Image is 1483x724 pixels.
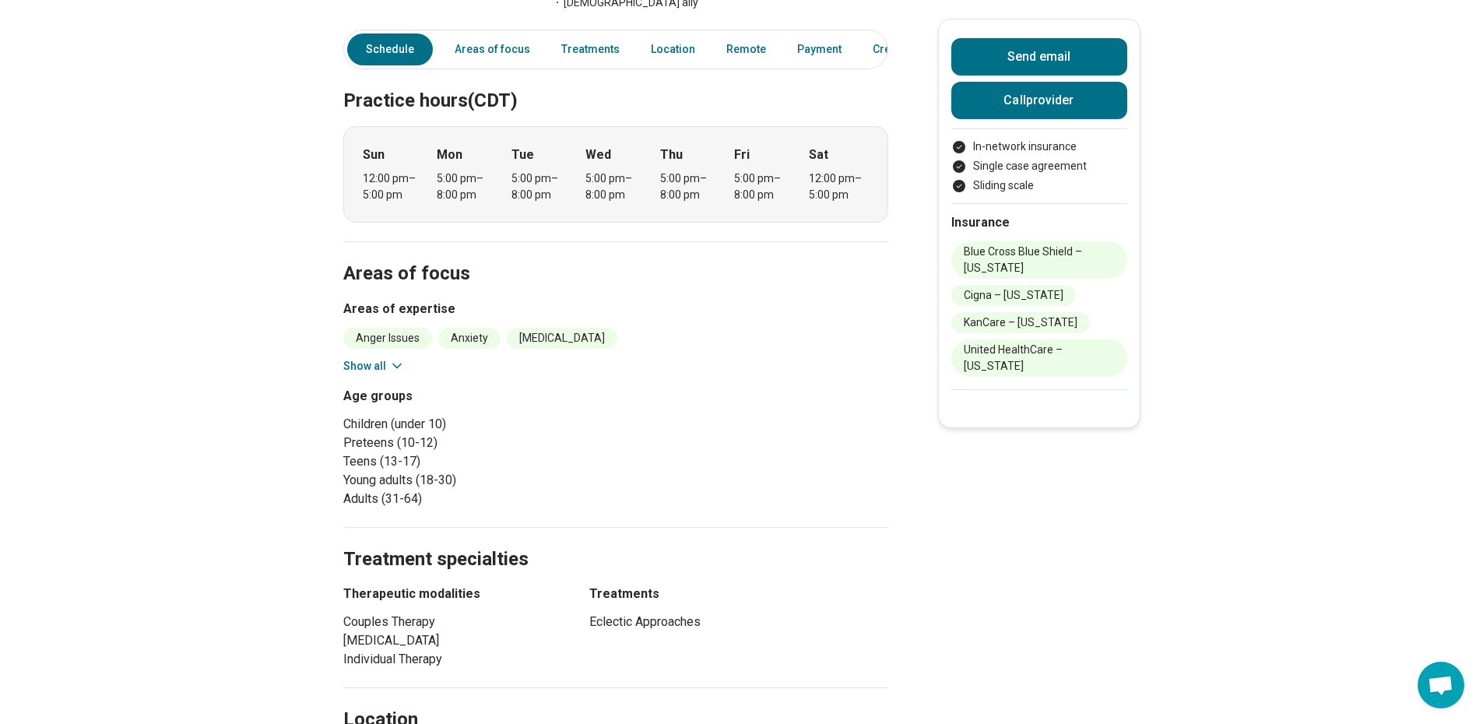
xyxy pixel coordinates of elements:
[511,170,571,203] div: 5:00 pm – 8:00 pm
[343,585,561,603] h3: Therapeutic modalities
[507,328,617,349] li: [MEDICAL_DATA]
[343,300,888,318] h3: Areas of expertise
[734,170,794,203] div: 5:00 pm – 8:00 pm
[343,434,610,452] li: Preteens (10-12)
[641,33,705,65] a: Location
[951,177,1127,194] li: Sliding scale
[863,33,951,65] a: Credentials
[1418,662,1464,708] div: Open chat
[552,33,629,65] a: Treatments
[951,38,1127,76] button: Send email
[511,146,534,164] strong: Tue
[660,170,720,203] div: 5:00 pm – 8:00 pm
[347,33,433,65] a: Schedule
[660,146,683,164] strong: Thu
[343,328,432,349] li: Anger Issues
[343,452,610,471] li: Teens (13-17)
[343,387,610,406] h3: Age groups
[809,146,828,164] strong: Sat
[363,170,423,203] div: 12:00 pm – 5:00 pm
[437,146,462,164] strong: Mon
[585,146,611,164] strong: Wed
[343,490,610,508] li: Adults (31-64)
[437,170,497,203] div: 5:00 pm – 8:00 pm
[343,126,888,223] div: When does the program meet?
[589,613,888,631] li: Eclectic Approaches
[951,339,1127,377] li: United HealthCare – [US_STATE]
[951,312,1090,333] li: KanCare – [US_STATE]
[951,139,1127,194] ul: Payment options
[343,509,888,573] h2: Treatment specialties
[951,241,1127,279] li: Blue Cross Blue Shield – [US_STATE]
[363,146,385,164] strong: Sun
[445,33,539,65] a: Areas of focus
[343,223,888,287] h2: Areas of focus
[343,471,610,490] li: Young adults (18-30)
[951,158,1127,174] li: Single case agreement
[809,170,869,203] div: 12:00 pm – 5:00 pm
[951,139,1127,155] li: In-network insurance
[438,328,501,349] li: Anxiety
[343,415,610,434] li: Children (under 10)
[343,631,561,650] li: [MEDICAL_DATA]
[717,33,775,65] a: Remote
[343,613,561,631] li: Couples Therapy
[589,585,888,603] h3: Treatments
[951,82,1127,119] button: Callprovider
[585,170,645,203] div: 5:00 pm – 8:00 pm
[343,51,888,114] h2: Practice hours (CDT)
[788,33,851,65] a: Payment
[951,213,1127,232] h2: Insurance
[343,650,561,669] li: Individual Therapy
[734,146,750,164] strong: Fri
[951,285,1076,306] li: Cigna – [US_STATE]
[343,358,405,374] button: Show all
